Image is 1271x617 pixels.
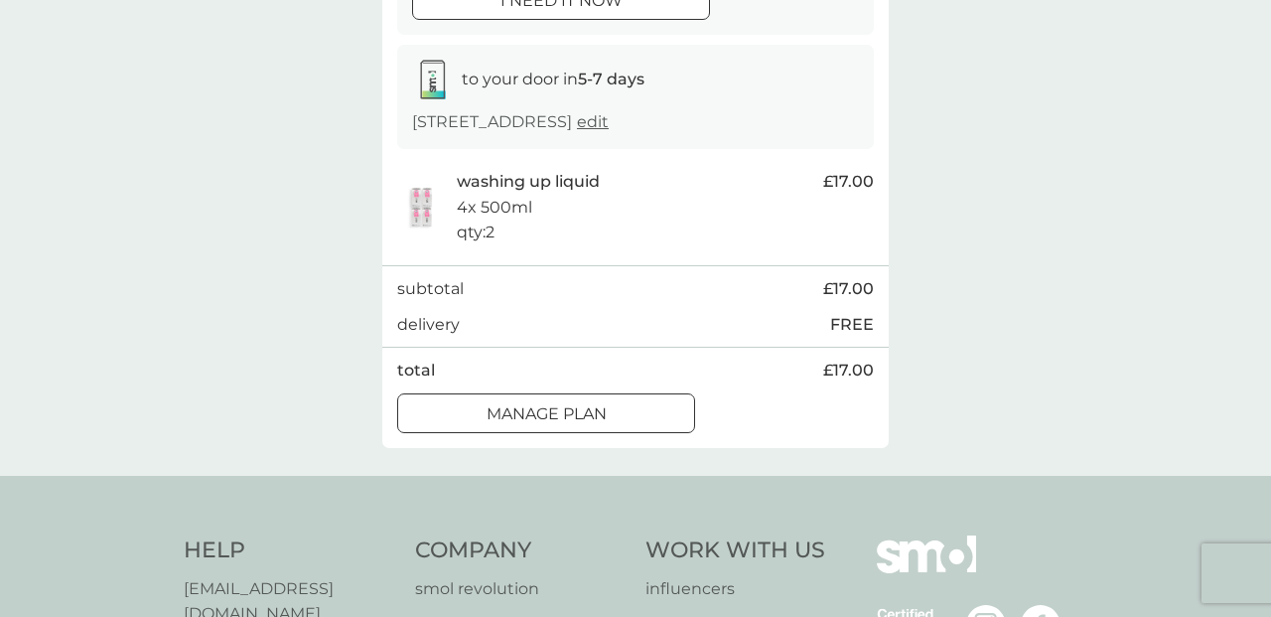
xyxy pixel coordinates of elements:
[577,112,609,131] a: edit
[830,312,874,338] p: FREE
[457,169,600,195] p: washing up liquid
[823,276,874,302] span: £17.00
[457,195,532,221] p: 4x 500ml
[578,70,644,88] strong: 5-7 days
[457,220,494,245] p: qty : 2
[645,536,825,566] h4: Work With Us
[877,536,976,603] img: smol
[462,70,644,88] span: to your door in
[487,401,607,427] p: Manage plan
[397,393,695,433] button: Manage plan
[645,576,825,602] a: influencers
[397,312,460,338] p: delivery
[397,358,435,384] p: total
[823,358,874,384] span: £17.00
[415,536,627,566] h4: Company
[184,536,395,566] h4: Help
[397,276,464,302] p: subtotal
[415,576,627,602] a: smol revolution
[823,169,874,195] span: £17.00
[412,109,609,135] p: [STREET_ADDRESS]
